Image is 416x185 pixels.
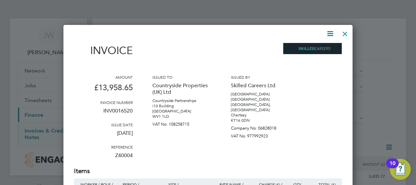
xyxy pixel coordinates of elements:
[74,122,133,127] h3: Issue date
[390,159,411,180] button: Open Resource Center, 10 new notifications
[231,102,290,113] p: [GEOGRAPHIC_DATA], [GEOGRAPHIC_DATA]
[231,74,290,80] h3: Issued by
[74,44,133,57] h1: Invoice
[74,150,133,167] p: Z40004
[74,100,133,105] h3: Invoice number
[231,118,290,123] p: KT16 0DN
[283,43,342,54] img: skilledcareers-logo-remittance.png
[231,80,290,92] p: Skilled Careers Ltd
[74,167,342,176] h2: Items
[152,80,211,98] p: Countryside Properties (UK) Ltd
[74,74,133,80] h3: Amount
[74,105,133,122] p: INV0016520
[152,114,211,119] p: WV1 1LD
[152,109,211,114] p: [GEOGRAPHIC_DATA]
[231,92,290,102] p: [GEOGRAPHIC_DATA] [GEOGRAPHIC_DATA]
[74,127,133,144] p: [DATE]
[74,144,133,150] h3: Reference
[74,80,133,100] p: £13,958.65
[152,74,211,80] h3: Issued to
[231,131,290,139] p: VAT No: 977992923
[152,119,211,127] p: VAT No: 108258715
[231,113,290,118] p: Chertsey
[390,163,395,172] div: 10
[152,98,211,103] p: Countryside Partnerships
[231,123,290,131] p: Company No: 06828018
[152,103,211,109] p: i10 Building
